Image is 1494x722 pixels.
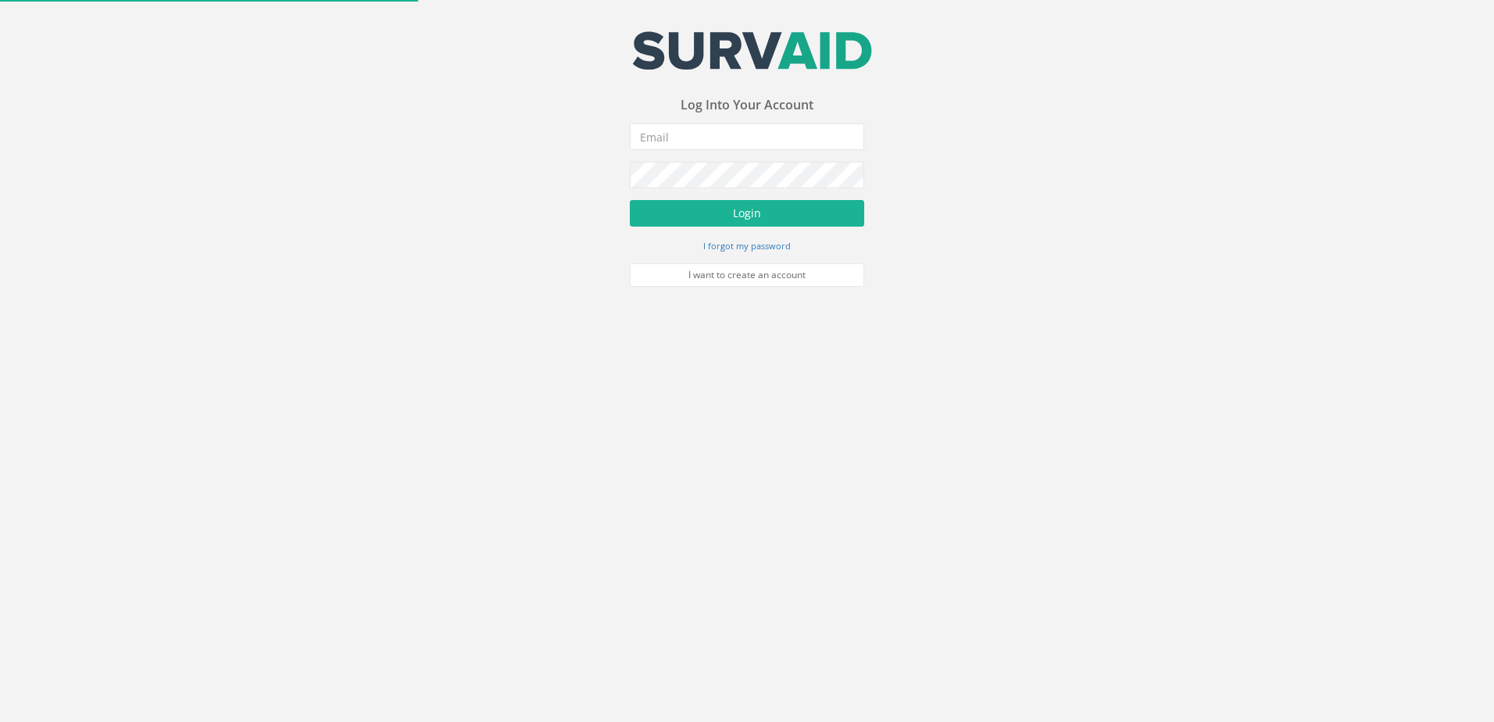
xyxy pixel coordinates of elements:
[630,98,864,113] h3: Log Into Your Account
[630,263,864,287] a: I want to create an account
[703,240,791,252] small: I forgot my password
[703,238,791,252] a: I forgot my password
[630,123,864,150] input: Email
[630,200,864,227] button: Login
